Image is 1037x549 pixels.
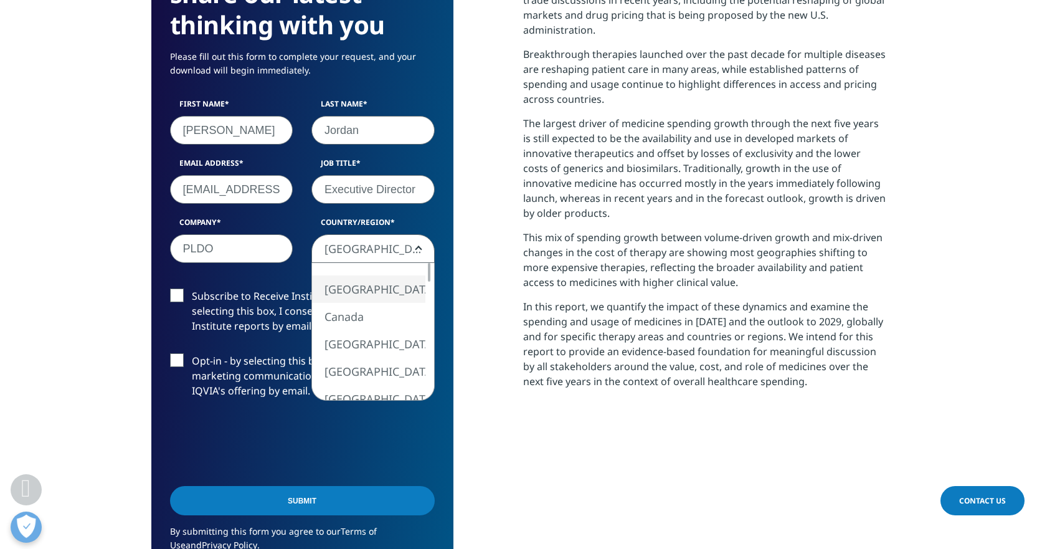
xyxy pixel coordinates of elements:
iframe: reCAPTCHA [170,418,359,467]
label: Email Address [170,158,293,175]
p: This mix of spending growth between volume-driven growth and mix-driven changes in the cost of th... [523,230,886,299]
label: Country/Region [311,217,435,234]
li: [GEOGRAPHIC_DATA] [312,358,425,385]
a: Contact Us [940,486,1025,515]
span: United States [312,235,434,264]
li: Canada [312,303,425,330]
li: [GEOGRAPHIC_DATA] [312,385,425,413]
label: First Name [170,98,293,116]
p: Please fill out this form to complete your request, and your download will begin immediately. [170,50,435,87]
button: Open Preferences [11,512,42,543]
p: The largest driver of medicine spending growth through the next five years is still expected to b... [523,116,886,230]
label: Last Name [311,98,435,116]
span: Contact Us [959,495,1006,506]
label: Subscribe to Receive Institute Reports - by selecting this box, I consent to receiving IQVIA Inst... [170,289,435,340]
p: Breakthrough therapies launched over the past decade for multiple diseases are reshaping patient ... [523,47,886,116]
label: Company [170,217,293,234]
li: [GEOGRAPHIC_DATA] [312,330,425,358]
span: United States [311,234,435,263]
label: Job Title [311,158,435,175]
label: Opt-in - by selecting this box, I consent to receiving marketing communications and information a... [170,353,435,405]
p: In this report, we quantify the impact of these dynamics and examine the spending and usage of me... [523,299,886,398]
li: [GEOGRAPHIC_DATA] [312,275,425,303]
input: Submit [170,486,435,515]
